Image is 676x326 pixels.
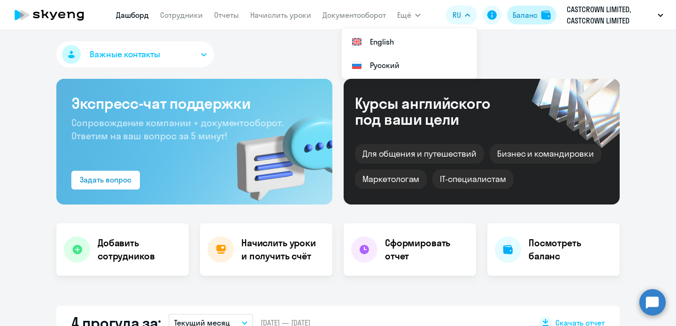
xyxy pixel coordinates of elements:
span: Ещё [397,9,411,21]
button: Задать вопрос [71,171,140,190]
div: IT-специалистам [432,169,513,189]
span: Важные контакты [90,48,160,61]
img: English [351,36,362,47]
button: Важные контакты [56,41,214,68]
button: CASTCROWN LIMITED, CASTCROWN LIMITED [562,4,668,26]
h4: Посмотреть баланс [529,236,612,263]
div: Баланс [513,9,538,21]
span: Сопровождение компании + документооборот. Ответим на ваш вопрос за 5 минут! [71,117,284,142]
img: balance [541,10,551,20]
span: RU [453,9,461,21]
img: Русский [351,60,362,71]
button: RU [446,6,477,24]
h4: Сформировать отчет [385,236,469,263]
button: Ещё [397,6,421,24]
a: Дашборд [116,10,149,20]
ul: Ещё [342,28,477,79]
div: Маркетологам [355,169,427,189]
a: Начислить уроки [250,10,311,20]
div: Курсы английского под ваши цели [355,95,515,127]
div: Задать вопрос [80,174,131,185]
a: Документооборот [323,10,386,20]
img: bg-img [223,99,332,205]
button: Балансbalance [507,6,556,24]
h3: Экспресс-чат поддержки [71,94,317,113]
a: Отчеты [214,10,239,20]
h4: Добавить сотрудников [98,236,181,263]
h4: Начислить уроки и получить счёт [241,236,323,263]
p: CASTCROWN LIMITED, CASTCROWN LIMITED [567,4,654,26]
div: Бизнес и командировки [490,144,601,164]
div: Для общения и путешествий [355,144,484,164]
a: Сотрудники [160,10,203,20]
